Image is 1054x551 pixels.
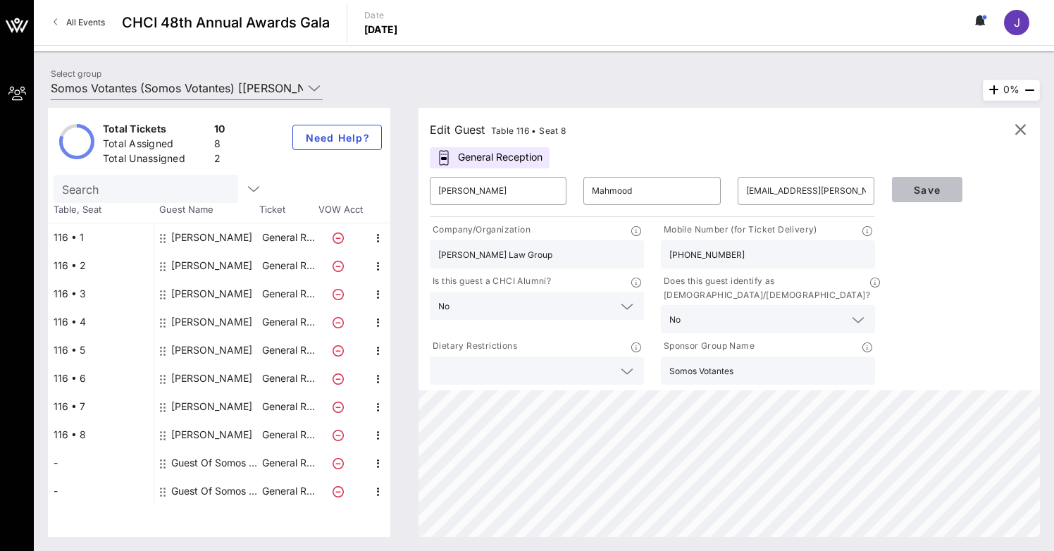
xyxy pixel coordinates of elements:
p: General R… [260,421,316,449]
span: Ticket [259,203,316,217]
div: Total Tickets [103,122,209,140]
span: Need Help? [304,132,370,144]
p: [DATE] [364,23,398,37]
div: Carla Rivas-D'Amico [171,392,252,421]
button: Need Help? [292,125,382,150]
span: Table 116 • Seat 8 [491,125,566,136]
p: General R… [260,364,316,392]
div: No [430,292,644,320]
div: - [48,477,154,505]
div: Emmy Ruiz [171,364,252,392]
span: All Events [66,17,105,27]
span: CHCI 48th Annual Awards Gala [122,12,330,33]
div: Guest Of Somos Votantes [171,477,260,505]
div: J [1004,10,1029,35]
div: General Reception [430,147,550,168]
p: General R… [260,336,316,364]
div: - [48,449,154,477]
p: Company/Organization [430,223,531,237]
div: Total Unassigned [103,151,209,169]
div: No [661,305,875,333]
div: 8 [214,137,225,154]
div: Emmanuelle Leal-Santillan [171,308,252,336]
div: 116 • 3 [48,280,154,308]
div: 116 • 1 [48,223,154,252]
button: Save [892,177,962,202]
div: 116 • 5 [48,336,154,364]
div: Sarah Mahmood [171,421,252,449]
div: Melissa Morales [171,223,252,252]
p: Date [364,8,398,23]
p: General R… [260,392,316,421]
div: Joe Gallant [171,252,252,280]
input: Email* [746,180,866,202]
div: 116 • 2 [48,252,154,280]
div: Guest Of Somos Votantes [171,449,260,477]
p: Sponsor Group Name [661,339,755,354]
span: Table, Seat [48,203,154,217]
p: General R… [260,252,316,280]
div: 116 • 7 [48,392,154,421]
div: Miguel Avitia [171,280,252,308]
p: General R… [260,449,316,477]
p: General R… [260,477,316,505]
p: Mobile Number (for Ticket Delivery) [661,223,817,237]
div: 2 [214,151,225,169]
div: No [669,315,681,325]
a: All Events [45,11,113,34]
p: Does this guest identify as [DEMOGRAPHIC_DATA]/[DEMOGRAPHIC_DATA]? [661,274,870,302]
div: Total Assigned [103,137,209,154]
div: 0% [983,80,1040,101]
div: Laura Hernandez [171,336,252,364]
div: No [438,302,449,311]
div: 10 [214,122,225,140]
p: General R… [260,223,316,252]
div: 116 • 8 [48,421,154,449]
div: 116 • 4 [48,308,154,336]
span: VOW Acct [316,203,365,217]
input: Last Name* [592,180,712,202]
p: Dietary Restrictions [430,339,517,354]
span: Save [903,184,951,196]
p: Is this guest a CHCI Alumni? [430,274,551,289]
span: Guest Name [154,203,259,217]
div: Edit Guest [430,120,566,140]
label: Select group [51,68,101,79]
input: First Name* [438,180,558,202]
p: General R… [260,280,316,308]
p: General R… [260,308,316,336]
span: J [1014,16,1020,30]
div: 116 • 6 [48,364,154,392]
